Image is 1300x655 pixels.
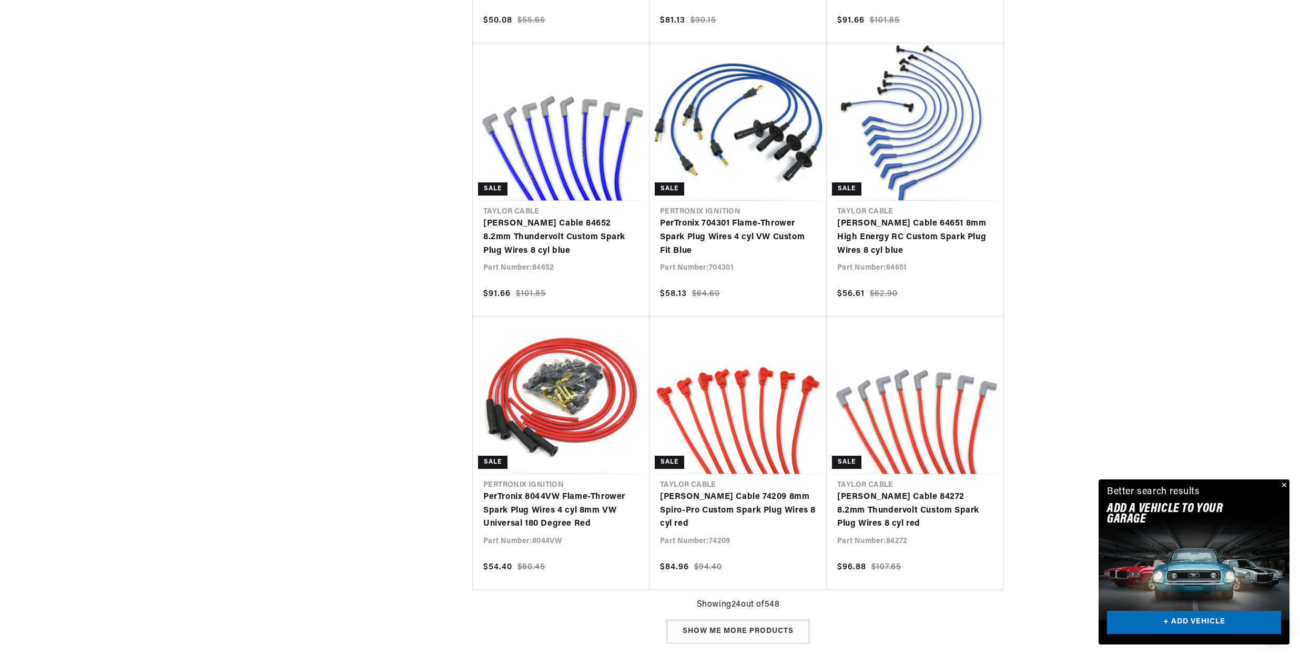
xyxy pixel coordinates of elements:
[483,490,639,531] a: PerTronix 8044VW Flame-Thrower Spark Plug Wires 4 cyl 8mm VW Universal 180 Degree Red
[1277,479,1289,492] button: Close
[837,217,993,258] a: [PERSON_NAME] Cable 64651 8mm High Energy RC Custom Spark Plug Wires 8 cyl blue
[483,217,639,258] a: [PERSON_NAME] Cable 84652 8.2mm Thundervolt Custom Spark Plug Wires 8 cyl blue
[837,490,993,531] a: [PERSON_NAME] Cable 84272 8.2mm Thundervolt Custom Spark Plug Wires 8 cyl red
[1107,611,1281,634] a: + ADD VEHICLE
[1107,504,1255,525] h2: Add A VEHICLE to your garage
[697,598,780,612] span: Showing 24 out of 548
[660,490,816,531] a: [PERSON_NAME] Cable 74209 8mm Spiro-Pro Custom Spark Plug Wires 8 cyl red
[1107,485,1200,500] div: Better search results
[660,217,816,258] a: PerTronix 704301 Flame-Thrower Spark Plug Wires 4 cyl VW Custom Fit Blue
[667,620,809,643] div: Show me more products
